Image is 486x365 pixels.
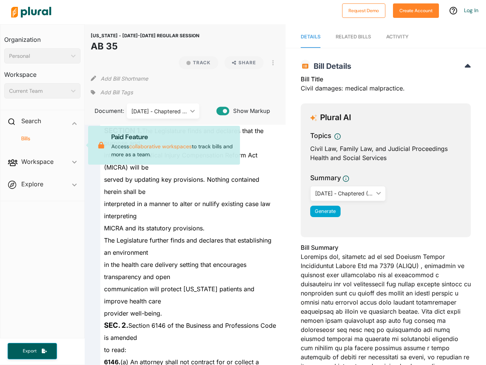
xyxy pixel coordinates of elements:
[393,6,439,14] a: Create Account
[301,243,471,252] h3: Bill Summary
[386,34,409,40] span: Activity
[301,75,471,97] div: Civil damages: medical malpractice.
[310,153,461,162] div: Health and Social Services
[111,132,234,159] p: Access to track bills and more as a team.
[4,29,80,45] h3: Organization
[336,33,371,40] div: RELATED BILLS
[104,176,259,195] span: served by updating key provisions. Nothing contained herein shall be
[336,26,371,48] a: RELATED BILLS
[91,33,199,38] span: [US_STATE] - [DATE]-[DATE] REGULAR SESSION
[131,107,187,115] div: [DATE] - Chaptered ([DATE])
[91,107,117,115] span: Document:
[9,52,68,60] div: Personal
[104,346,126,354] span: to read:
[101,72,148,84] button: Add Bill Shortname
[310,173,341,183] h3: Summary
[129,143,192,150] a: collaborative workspaces
[386,26,409,48] a: Activity
[301,75,471,84] h3: Bill Title
[104,322,276,341] span: Section 6146 of the Business and Professions Code is amended
[100,89,133,96] span: Add Bill Tags
[301,26,320,48] a: Details
[21,117,41,125] h2: Search
[17,348,42,354] span: Export
[393,3,439,18] button: Create Account
[104,321,128,330] strong: SEC. 2.
[104,224,205,232] span: MICRA and its statutory provisions.
[342,3,385,18] button: Request Demo
[104,236,271,256] span: The Legislature further finds and declares that establishing an environment
[221,56,267,69] button: Share
[91,87,133,98] div: Add tags
[315,189,373,197] div: [DATE] - Chaptered ([DATE])
[91,40,199,53] h1: AB 35
[320,113,351,122] h3: Plural AI
[301,34,320,40] span: Details
[104,285,254,305] span: communication will protect [US_STATE] patients and improve health care
[4,63,80,80] h3: Workspace
[179,56,218,69] button: Track
[310,206,341,217] button: Generate
[224,56,264,69] button: Share
[111,132,234,142] p: Paid Feature
[310,62,351,71] span: Bill Details
[9,87,68,95] div: Current Team
[12,135,77,142] a: Bills
[342,6,385,14] a: Request Demo
[104,261,246,281] span: in the health care delivery setting that encourages transparency and open
[310,131,331,141] h3: Topics
[104,309,162,317] span: provider well-being.
[464,7,478,14] a: Log In
[8,343,57,359] button: Export
[104,200,270,220] span: interpreted in a manner to alter or nullify existing case law interpreting
[315,208,336,214] span: Generate
[310,144,461,153] div: Civil Law, Family Law, and Judicial Proceedings
[229,107,270,115] span: Show Markup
